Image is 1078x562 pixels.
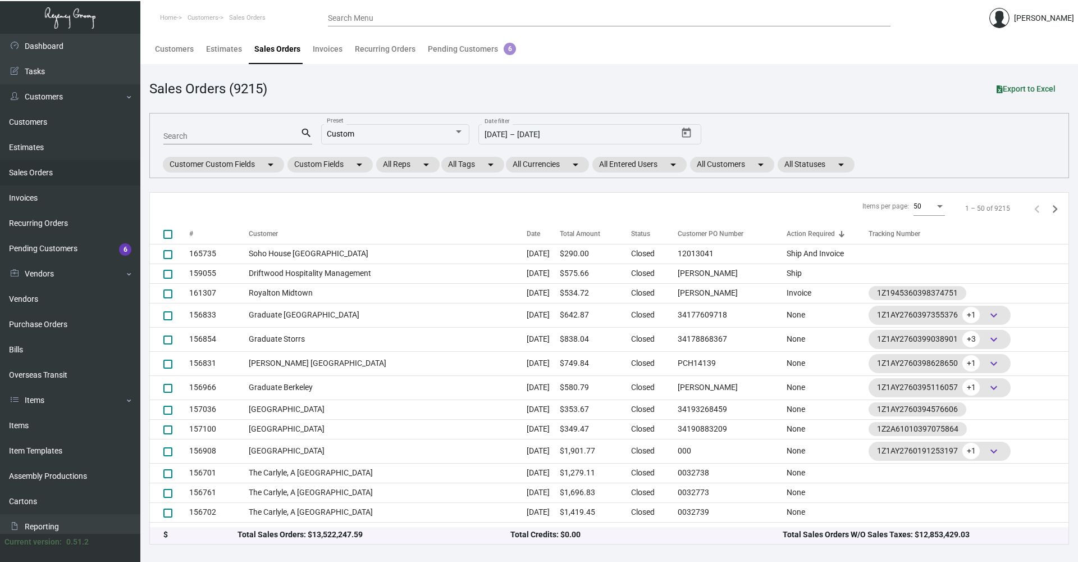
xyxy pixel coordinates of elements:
[163,157,284,173] mat-chip: Customer Custom Fields
[631,419,672,439] td: Closed
[510,529,783,541] div: Total Credits: $0.00
[560,229,600,239] div: Total Amount
[560,303,631,327] td: $642.87
[989,8,1010,28] img: admin@bootstrapmaster.com
[560,400,631,419] td: $353.67
[527,229,560,239] div: Date
[672,419,787,439] td: 34190883209
[163,529,237,541] div: $
[517,130,611,139] input: End date
[353,158,366,171] mat-icon: arrow_drop_down
[787,502,869,522] td: None
[313,43,342,55] div: Invoices
[962,379,980,396] span: +1
[160,14,177,21] span: Home
[666,158,680,171] mat-icon: arrow_drop_down
[189,522,249,542] td: 156976
[787,229,869,239] div: Action Required
[229,14,266,21] span: Sales Orders
[672,244,787,264] td: 12013041
[249,264,527,283] td: Driftwood Hospitality Management
[787,264,869,283] td: Ship
[965,203,1010,214] div: 1 – 50 of 9215
[560,463,631,483] td: $1,279.11
[189,400,249,419] td: 157036
[787,351,869,375] td: None
[560,283,631,303] td: $534.72
[189,351,249,375] td: 156831
[787,283,869,303] td: Invoice
[787,375,869,400] td: None
[527,351,560,375] td: [DATE]
[527,375,560,400] td: [DATE]
[527,303,560,327] td: [DATE]
[592,157,687,173] mat-chip: All Entered Users
[254,43,300,55] div: Sales Orders
[484,158,497,171] mat-icon: arrow_drop_down
[149,79,267,99] div: Sales Orders (9215)
[672,522,787,542] td: 0501
[754,158,768,171] mat-icon: arrow_drop_down
[527,244,560,264] td: [DATE]
[527,229,540,239] div: Date
[527,264,560,283] td: [DATE]
[506,157,589,173] mat-chip: All Currencies
[1046,200,1064,217] button: Next page
[249,375,527,400] td: Graduate Berkeley
[778,157,855,173] mat-chip: All Statuses
[787,327,869,351] td: None
[527,283,560,303] td: [DATE]
[783,529,1055,541] div: Total Sales Orders W/O Sales Taxes: $12,853,429.03
[155,43,194,55] div: Customers
[787,439,869,463] td: None
[485,130,508,139] input: Start date
[962,307,980,323] span: +1
[631,264,672,283] td: Closed
[877,423,958,435] div: 1Z2A61010397075864
[560,375,631,400] td: $580.79
[787,483,869,502] td: None
[1028,200,1046,217] button: Previous page
[66,536,89,548] div: 0.51.2
[189,229,249,239] div: #
[987,445,1001,458] span: keyboard_arrow_down
[678,229,743,239] div: Customer PO Number
[631,229,672,239] div: Status
[877,379,1002,396] div: 1Z1AY2760395116057
[631,483,672,502] td: Closed
[877,355,1002,372] div: 1Z1AY2760398628650
[527,400,560,419] td: [DATE]
[527,463,560,483] td: [DATE]
[560,522,631,542] td: $6,260.14
[249,463,527,483] td: The Carlyle, A [GEOGRAPHIC_DATA]
[962,331,980,347] span: +3
[877,287,958,299] div: 1Z1945360398374751
[962,355,980,371] span: +1
[869,229,920,239] div: Tracking Number
[787,303,869,327] td: None
[189,483,249,502] td: 156761
[527,327,560,351] td: [DATE]
[690,157,774,173] mat-chip: All Customers
[631,303,672,327] td: Closed
[787,463,869,483] td: None
[560,327,631,351] td: $838.04
[237,529,510,541] div: Total Sales Orders: $13,522,247.59
[560,351,631,375] td: $749.84
[787,419,869,439] td: None
[678,124,696,142] button: Open calendar
[987,357,1001,370] span: keyboard_arrow_down
[419,158,433,171] mat-icon: arrow_drop_down
[249,483,527,502] td: The Carlyle, A [GEOGRAPHIC_DATA]
[206,43,242,55] div: Estimates
[631,244,672,264] td: Closed
[4,536,62,548] div: Current version:
[672,502,787,522] td: 0032739
[987,333,1001,346] span: keyboard_arrow_down
[249,351,527,375] td: [PERSON_NAME] [GEOGRAPHIC_DATA]
[560,439,631,463] td: $1,901.77
[913,202,921,210] span: 50
[560,264,631,283] td: $575.66
[189,375,249,400] td: 156966
[631,327,672,351] td: Closed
